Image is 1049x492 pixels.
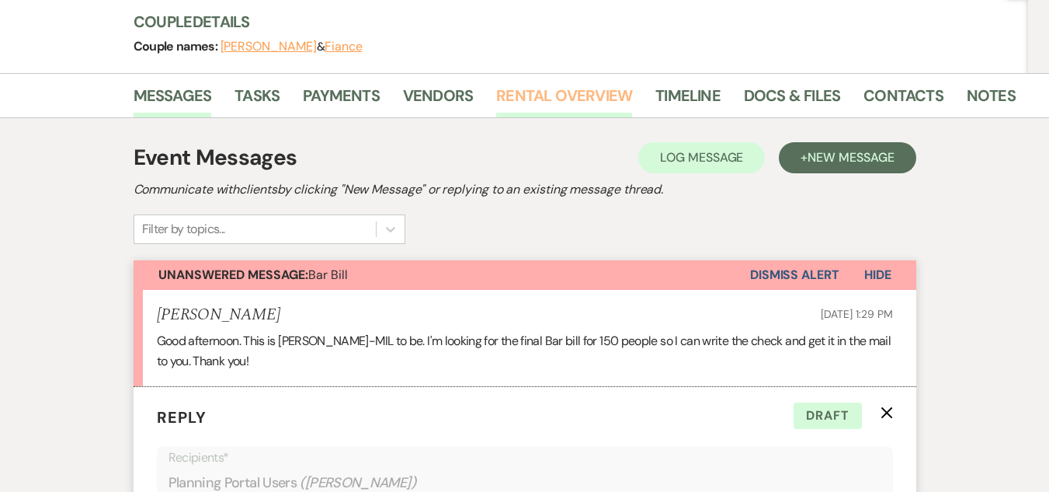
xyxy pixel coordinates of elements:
div: Filter by topics... [142,220,225,239]
button: Unanswered Message:Bar Bill [134,260,750,290]
span: Couple names: [134,38,221,54]
button: Log Message [638,142,765,173]
span: & [221,39,363,54]
span: Reply [157,407,207,427]
a: Rental Overview [496,83,632,117]
span: Hide [864,267,891,283]
a: Payments [303,83,380,117]
h1: Event Messages [134,141,297,174]
span: Draft [794,403,862,429]
strong: Unanswered Message: [158,267,308,283]
h2: Communicate with clients by clicking "New Message" or replying to an existing message thread. [134,180,916,199]
button: Hide [839,260,916,290]
a: Messages [134,83,212,117]
a: Timeline [655,83,721,117]
a: Docs & Files [744,83,840,117]
h3: Couple Details [134,11,1003,33]
button: Dismiss Alert [750,260,839,290]
a: Notes [967,83,1016,117]
p: Good afternoon. This is [PERSON_NAME]-MIL to be. I'm looking for the final Bar bill for 150 peopl... [157,331,893,371]
span: [DATE] 1:29 PM [821,307,892,321]
button: +New Message [779,142,915,173]
h5: [PERSON_NAME] [157,305,280,325]
a: Tasks [234,83,280,117]
span: Log Message [660,149,743,166]
a: Contacts [863,83,943,117]
a: Vendors [403,83,473,117]
p: Recipients* [168,448,881,468]
button: Fiance [325,40,363,53]
span: New Message [808,149,894,166]
button: [PERSON_NAME] [221,40,317,53]
span: Bar Bill [158,267,348,283]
